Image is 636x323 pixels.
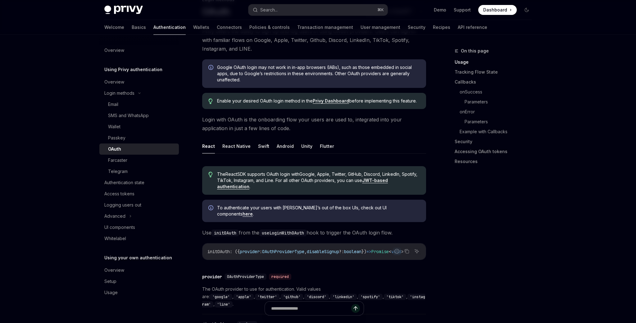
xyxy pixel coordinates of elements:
[99,177,179,188] a: Authentication state
[108,101,118,108] div: Email
[104,212,125,220] div: Advanced
[99,121,179,132] a: Wallet
[460,107,537,117] a: onError
[262,249,304,254] span: OAuthProviderType
[277,139,294,153] button: Android
[99,166,179,177] a: Telegram
[234,294,254,300] code: 'apple'
[230,249,240,254] span: : ({
[455,137,537,147] a: Security
[104,6,143,14] img: dark logo
[455,147,537,157] a: Accessing OAuth tokens
[99,45,179,56] a: Overview
[207,249,230,254] span: initOAuth
[217,205,420,217] span: To authenticate your users with [PERSON_NAME]’s out of the box UIs, check out UI components .
[260,6,278,14] div: Search...
[99,265,179,276] a: Overview
[104,20,124,35] a: Welcome
[401,249,404,254] span: >
[99,287,179,298] a: Usage
[460,127,537,137] a: Example with Callbacks
[99,188,179,199] a: Access tokens
[522,5,532,15] button: Toggle dark mode
[304,294,329,300] code: 'discord'
[104,254,172,262] h5: Using your own authentication
[361,249,366,254] span: })
[455,67,537,77] a: Tracking Flow State
[104,66,162,73] h5: Using Privy authentication
[227,274,264,279] span: OAuthProviderType
[202,27,426,53] span: Privy offers the ability to sign up and log users in using OAuth providers. Users can sign in wit...
[458,20,487,35] a: API reference
[460,87,537,97] a: onSuccess
[339,249,344,254] span: ?:
[104,78,124,86] div: Overview
[403,247,411,255] button: Copy the contents from the code block
[99,276,179,287] a: Setup
[104,201,141,209] div: Logging users out
[389,249,391,254] span: <
[153,20,186,35] a: Authentication
[413,247,421,255] button: Ask AI
[297,20,353,35] a: Transaction management
[320,139,334,153] button: Flutter
[104,179,144,186] div: Authentication state
[104,89,134,97] div: Login methods
[304,249,307,254] span: ,
[108,134,125,142] div: Passkey
[202,115,426,133] span: Login with OAuth is the onboarding flow your users are used to, integrated into your application ...
[455,57,537,67] a: Usage
[99,233,179,244] a: Whitelabel
[99,76,179,88] a: Overview
[202,285,426,308] span: The OAuth provider to use for authentication. Valid values are: , , , , , , , , , .
[377,7,384,12] span: ⌘ K
[455,157,537,166] a: Resources
[465,117,537,127] a: Parameters
[208,65,215,71] svg: Info
[217,171,420,190] span: The React SDK supports OAuth login with Google, Apple, Twitter, GitHub, Discord, LinkedIn, Spotif...
[455,77,537,87] a: Callbacks
[217,98,420,104] span: Enable your desired OAuth login method in the before implementing this feature.
[248,4,388,16] button: Search...⌘K
[391,249,401,254] span: void
[202,139,215,153] button: React
[104,47,124,54] div: Overview
[259,230,307,236] code: useLoginWithOAuth
[210,294,232,300] code: 'google'
[366,249,371,254] span: =>
[243,211,253,217] a: here
[483,7,507,13] span: Dashboard
[99,199,179,211] a: Logging users out
[211,230,239,236] code: initOAuth
[217,64,420,83] span: Google OAuth login may not work in in-app browsers (IABs), such as those embedded in social apps,...
[281,294,303,300] code: 'github'
[393,247,401,255] button: Report incorrect code
[104,266,124,274] div: Overview
[202,274,222,280] div: provider
[193,20,209,35] a: Wallets
[465,97,537,107] a: Parameters
[108,112,149,119] div: SMS and WhatsApp
[99,222,179,233] a: UI components
[433,20,450,35] a: Recipes
[108,157,127,164] div: Farcaster
[217,20,242,35] a: Connectors
[255,294,279,300] code: 'twitter'
[132,20,146,35] a: Basics
[249,20,290,35] a: Policies & controls
[104,289,118,296] div: Usage
[208,98,213,104] svg: Tip
[351,304,360,313] button: Send message
[108,145,121,153] div: OAuth
[269,274,291,280] div: required
[108,123,120,130] div: Wallet
[434,7,446,13] a: Demo
[99,155,179,166] a: Farcaster
[307,249,339,254] span: disableSignup
[478,5,517,15] a: Dashboard
[258,139,269,153] button: Swift
[454,7,471,13] a: Support
[99,143,179,155] a: OAuth
[384,294,406,300] code: 'tiktok'
[301,139,312,153] button: Unity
